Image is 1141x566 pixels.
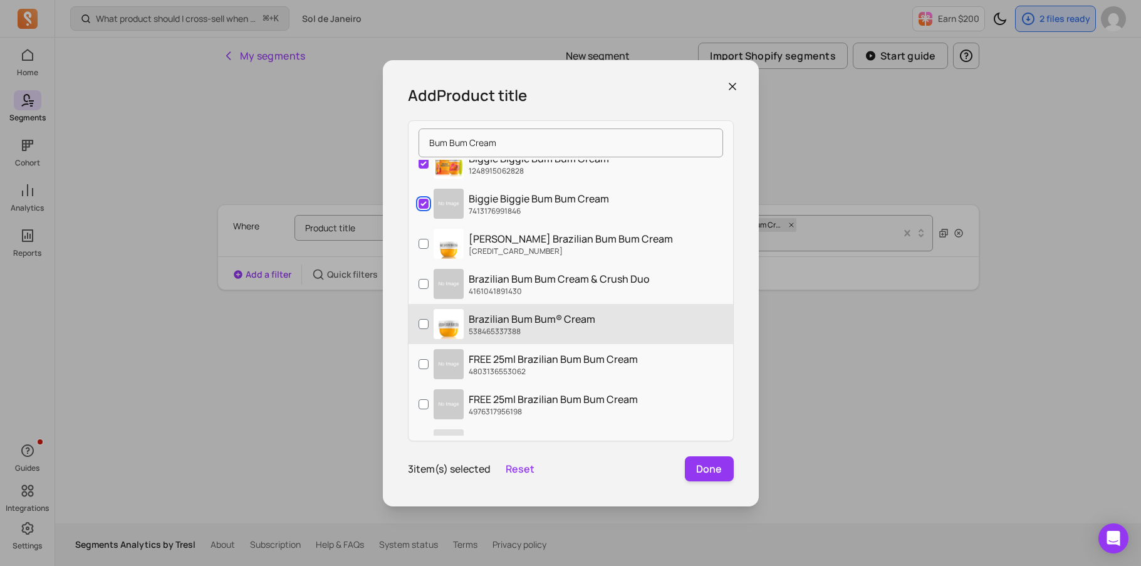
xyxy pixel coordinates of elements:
input: Brazilian Bum Bum® CreamBrazilian Bum Bum® Cream538465337388 [419,319,429,329]
p: FREE 25ml Brazilian Bum Bum Cream [469,352,638,367]
p: Brazilian Bum Bum Cream & Crush Duo [469,271,650,286]
input: Quinn Brazilian Bum Bum Cream[PERSON_NAME] Brazilian Bum Bum Cream[CREDIT_CARD_NUMBER] [419,239,429,249]
p: FREE 25ml Brazilian Bum Bum Cream [469,432,638,447]
input: Biggie Biggie Bum Bum CreamBiggie Biggie Bum Bum Cream7413176991846 [419,199,429,209]
button: Reset [506,461,534,476]
img: FREE 25ml Brazilian Bum Bum Cream [434,389,464,419]
p: 1248915062828 [469,166,609,176]
input: FREE 25ml Brazilian Bum Bum CreamFREE 25ml Brazilian Bum Bum Cream4803136553062 [419,359,429,369]
p: 4976317956198 [469,407,638,417]
p: 4161041891430 [469,286,650,296]
p: Brazilian Bum Bum® Cream [469,312,595,327]
img: Brazilian Bum Bum® Cream [434,309,464,339]
p: [CREDIT_CARD_NUMBER] [469,246,673,256]
input: Search... [419,128,723,157]
input: Brazilian Bum Bum Cream & Crush DuoBrazilian Bum Bum Cream & Crush Duo4161041891430 [419,279,429,289]
p: 7413176991846 [469,206,609,216]
input: Biggie Biggie Bum Bum CreamBiggie Biggie Bum Bum Cream1248915062828 [419,159,429,169]
img: Brazilian Bum Bum Cream & Crush Duo [434,269,464,299]
h3: Add Product title [408,85,734,105]
p: 4803136553062 [469,367,638,377]
p: 3 item(s) selected [408,461,491,476]
img: Quinn Brazilian Bum Bum Cream [434,229,464,259]
img: FREE 25ml Brazilian Bum Bum Cream [434,349,464,379]
p: FREE 25ml Brazilian Bum Bum Cream [469,392,638,407]
div: Open Intercom Messenger [1098,523,1128,553]
span: ‌ [434,429,464,459]
img: Biggie Biggie Bum Bum Cream [434,149,464,179]
p: 538465337388 [469,327,595,337]
p: [PERSON_NAME] Brazilian Bum Bum Cream [469,231,673,246]
img: Biggie Biggie Bum Bum Cream [434,189,464,219]
button: Done [685,456,734,481]
input: FREE 25ml Brazilian Bum Bum CreamFREE 25ml Brazilian Bum Bum Cream4976317956198 [419,399,429,409]
p: Biggie Biggie Bum Bum Cream [469,191,609,206]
